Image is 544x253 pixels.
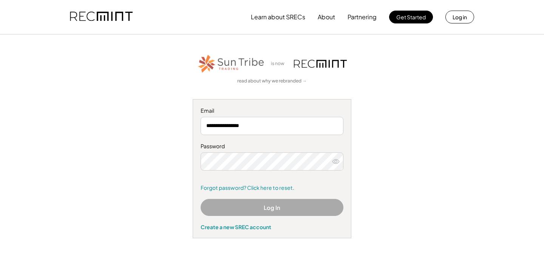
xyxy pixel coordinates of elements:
[201,224,343,230] div: Create a new SREC account
[197,53,265,74] img: STT_Horizontal_Logo%2B-%2BColor.png
[294,60,347,68] img: recmint-logotype%403x.png
[318,9,335,25] button: About
[201,184,343,192] a: Forgot password? Click here to reset.
[201,107,343,115] div: Email
[201,143,343,150] div: Password
[348,9,377,25] button: Partnering
[237,78,307,84] a: read about why we rebranded →
[251,9,305,25] button: Learn about SRECs
[201,199,343,216] button: Log In
[445,11,474,23] button: Log in
[269,61,290,67] div: is now
[389,11,433,23] button: Get Started
[70,4,133,30] img: recmint-logotype%403x.png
